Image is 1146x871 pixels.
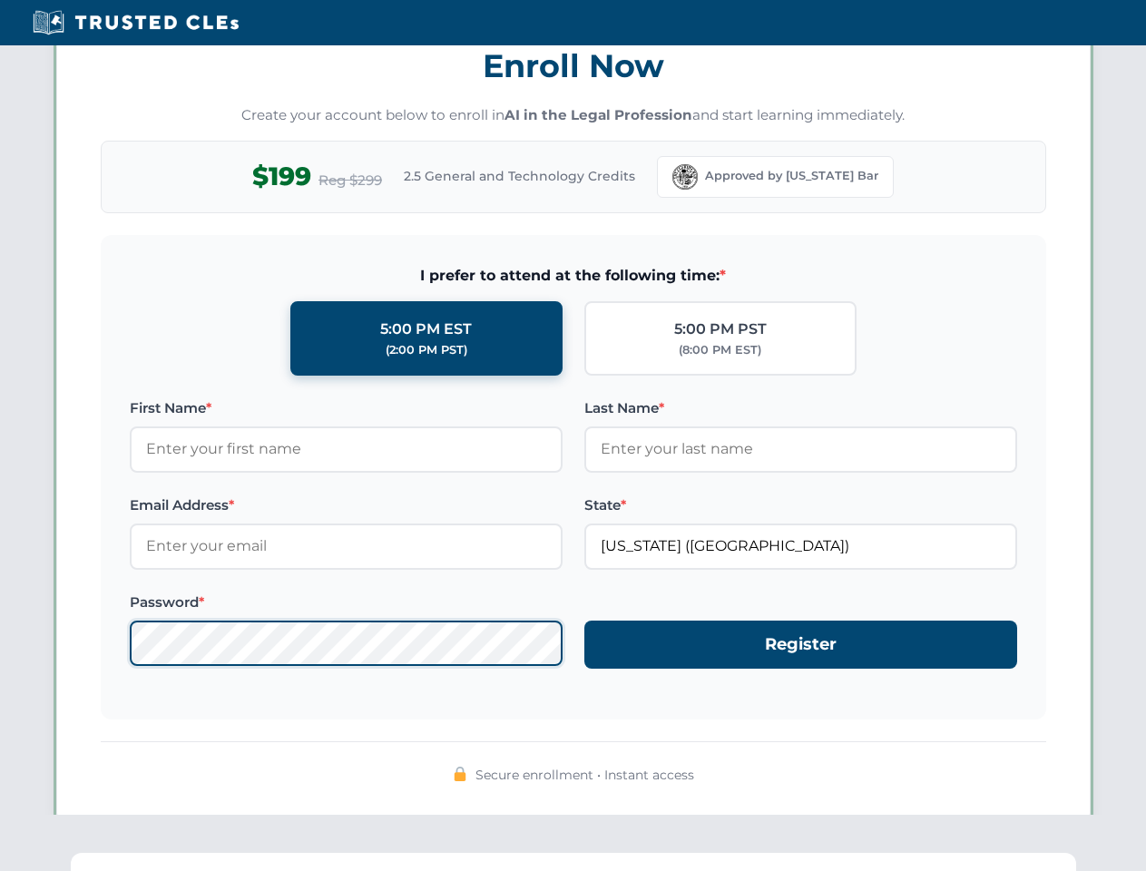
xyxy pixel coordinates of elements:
[130,592,563,613] label: Password
[130,397,563,419] label: First Name
[584,524,1017,569] input: Florida (FL)
[130,426,563,472] input: Enter your first name
[584,621,1017,669] button: Register
[584,397,1017,419] label: Last Name
[130,494,563,516] label: Email Address
[130,524,563,569] input: Enter your email
[475,765,694,785] span: Secure enrollment • Instant access
[404,166,635,186] span: 2.5 General and Technology Credits
[453,767,467,781] img: 🔒
[130,264,1017,288] span: I prefer to attend at the following time:
[584,494,1017,516] label: State
[318,170,382,191] span: Reg $299
[101,105,1046,126] p: Create your account below to enroll in and start learning immediately.
[386,341,467,359] div: (2:00 PM PST)
[252,156,311,197] span: $199
[27,9,244,36] img: Trusted CLEs
[705,167,878,185] span: Approved by [US_STATE] Bar
[679,341,761,359] div: (8:00 PM EST)
[504,106,692,123] strong: AI in the Legal Profession
[584,426,1017,472] input: Enter your last name
[674,318,767,341] div: 5:00 PM PST
[672,164,698,190] img: Florida Bar
[380,318,472,341] div: 5:00 PM EST
[101,37,1046,94] h3: Enroll Now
